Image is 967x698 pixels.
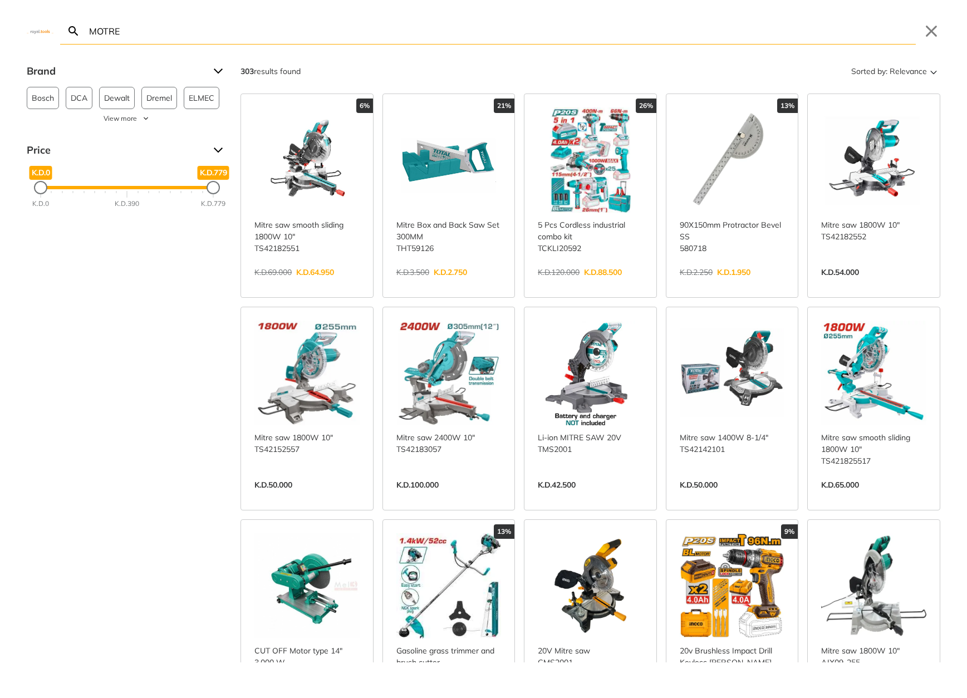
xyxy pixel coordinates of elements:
[32,199,49,209] div: K.D.0
[494,99,514,113] div: 21%
[240,62,301,80] div: results found
[494,524,514,539] div: 13%
[777,99,798,113] div: 13%
[66,87,92,109] button: DCA
[890,62,927,80] span: Relevance
[922,22,940,40] button: Close
[781,524,798,539] div: 9%
[189,87,214,109] span: ELMEC
[356,99,373,113] div: 6%
[146,87,172,109] span: Dremel
[184,87,219,109] button: ELMEC
[104,87,130,109] span: Dewalt
[71,87,87,109] span: DCA
[32,87,54,109] span: Bosch
[240,66,254,76] strong: 303
[104,114,137,124] span: View more
[849,62,940,80] button: Sorted by:Relevance Sort
[27,114,227,124] button: View more
[141,87,177,109] button: Dremel
[207,181,220,194] div: Maximum Price
[27,62,205,80] span: Brand
[99,87,135,109] button: Dewalt
[927,65,940,78] svg: Sort
[34,181,47,194] div: Minimum Price
[27,28,53,33] img: Close
[27,87,59,109] button: Bosch
[87,18,916,44] input: Search…
[115,199,139,209] div: K.D.390
[27,141,205,159] span: Price
[636,99,656,113] div: 26%
[67,24,80,38] svg: Search
[201,199,225,209] div: K.D.779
